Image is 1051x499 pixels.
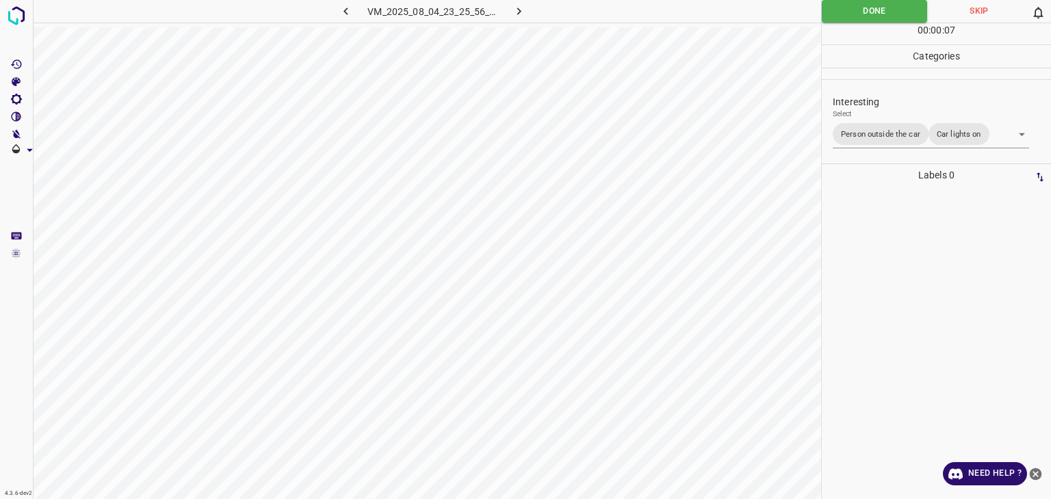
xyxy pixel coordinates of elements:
[1,488,36,499] div: 4.3.6-dev2
[944,23,955,38] p: 07
[367,3,497,23] h6: VM_2025_08_04_23_25_56_613_11.gif
[1027,462,1044,485] button: close-help
[833,109,852,119] label: Select
[943,462,1027,485] a: Need Help ?
[822,45,1051,68] p: Categories
[833,95,1051,109] p: Interesting
[833,120,1029,148] div: Person outside the carCar lights on
[4,3,29,28] img: logo
[918,23,955,44] div: : :
[929,127,989,141] span: Car lights on
[918,23,929,38] p: 00
[833,127,929,141] span: Person outside the car
[826,164,1047,187] p: Labels 0
[931,23,942,38] p: 00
